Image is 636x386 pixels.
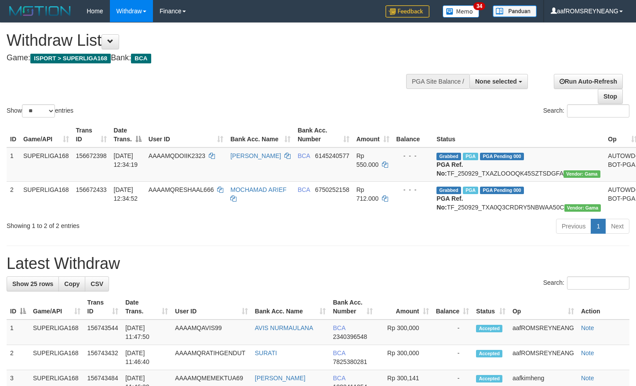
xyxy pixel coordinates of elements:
a: [PERSON_NAME] [255,375,305,382]
td: SUPERLIGA168 [29,345,84,370]
img: Button%20Memo.svg [443,5,480,18]
span: Grabbed [436,153,461,160]
td: TF_250929_TXAZLOOOQK45SZTSDGFA [433,147,604,182]
div: PGA Site Balance / [406,74,469,89]
span: Rp 550.000 [356,152,379,168]
a: Next [605,219,629,234]
span: Marked by aafsoycanthlai [463,187,478,194]
span: 156672433 [76,186,107,193]
th: Balance [393,122,433,147]
th: User ID: activate to sort column ascending [145,122,227,147]
input: Search: [567,276,629,290]
a: Copy [58,276,85,291]
th: ID: activate to sort column descending [7,294,29,320]
div: - - - [396,185,430,194]
td: TF_250929_TXA0Q3CRDRY5NBWAA50C [433,181,604,215]
a: AVIS NURMAULANA [255,324,313,331]
td: 2 [7,181,20,215]
th: Bank Acc. Name: activate to sort column ascending [227,122,294,147]
th: Amount: activate to sort column ascending [353,122,393,147]
th: ID [7,122,20,147]
td: 2 [7,345,29,370]
td: 156743544 [84,320,122,345]
th: Amount: activate to sort column ascending [376,294,432,320]
input: Search: [567,104,629,118]
span: 156672398 [76,152,107,159]
span: Marked by aafsoycanthlai [463,153,478,160]
img: panduan.png [493,5,537,17]
a: 1 [591,219,606,234]
th: Game/API: activate to sort column ascending [20,122,73,147]
span: PGA Pending [480,153,524,160]
th: Balance: activate to sort column ascending [432,294,473,320]
a: CSV [85,276,109,291]
td: aafROMSREYNEANG [509,320,578,345]
span: ISPORT > SUPERLIGA168 [30,54,111,63]
span: BCA [298,186,310,193]
td: [DATE] 11:47:50 [122,320,171,345]
th: User ID: activate to sort column ascending [171,294,251,320]
td: 1 [7,320,29,345]
a: SURATI [255,349,277,357]
a: Note [581,349,594,357]
span: PGA Pending [480,187,524,194]
span: BCA [333,324,345,331]
a: Show 25 rows [7,276,59,291]
td: 1 [7,147,20,182]
td: SUPERLIGA168 [20,181,73,215]
span: BCA [333,349,345,357]
h4: Game: Bank: [7,54,415,62]
a: Note [581,375,594,382]
h1: Withdraw List [7,32,415,49]
th: Trans ID: activate to sort column ascending [84,294,122,320]
a: Note [581,324,594,331]
th: Status [433,122,604,147]
th: Trans ID: activate to sort column ascending [73,122,110,147]
a: MOCHAMAD ARIEF [230,186,287,193]
span: Copy [64,280,80,287]
th: Date Trans.: activate to sort column descending [110,122,145,147]
th: Game/API: activate to sort column ascending [29,294,84,320]
span: Vendor URL: https://trx31.1velocity.biz [564,204,601,212]
span: None selected [475,78,517,85]
span: 34 [473,2,485,10]
div: - - - [396,151,430,160]
td: [DATE] 11:46:40 [122,345,171,370]
span: BCA [333,375,345,382]
td: SUPERLIGA168 [20,147,73,182]
th: Action [578,294,629,320]
b: PGA Ref. No: [436,195,463,211]
th: Bank Acc. Number: activate to sort column ascending [329,294,376,320]
label: Search: [543,276,629,290]
img: Feedback.jpg [385,5,429,18]
th: Status: activate to sort column ascending [472,294,509,320]
img: MOTION_logo.png [7,4,73,18]
td: aafROMSREYNEANG [509,345,578,370]
select: Showentries [22,104,55,118]
span: BCA [298,152,310,159]
label: Search: [543,104,629,118]
td: AAAAMQAVIS99 [171,320,251,345]
span: Accepted [476,325,502,332]
b: PGA Ref. No: [436,161,463,177]
h1: Latest Withdraw [7,255,629,272]
td: SUPERLIGA168 [29,320,84,345]
a: Previous [556,219,591,234]
div: Showing 1 to 2 of 2 entries [7,218,258,230]
th: Date Trans.: activate to sort column ascending [122,294,171,320]
span: Copy 2340396548 to clipboard [333,333,367,340]
span: AAAAMQDOIIK2323 [149,152,205,159]
th: Bank Acc. Number: activate to sort column ascending [294,122,353,147]
a: [PERSON_NAME] [230,152,281,159]
a: Stop [598,89,623,104]
span: BCA [131,54,151,63]
span: CSV [91,280,103,287]
span: AAAAMQRESHAAL666 [149,186,214,193]
td: - [432,345,473,370]
span: Grabbed [436,187,461,194]
td: - [432,320,473,345]
span: Show 25 rows [12,280,53,287]
label: Show entries [7,104,73,118]
span: Rp 712.000 [356,186,379,202]
span: Copy 6145240577 to clipboard [315,152,349,159]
